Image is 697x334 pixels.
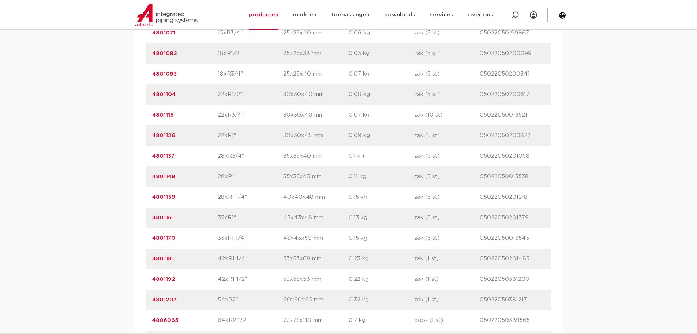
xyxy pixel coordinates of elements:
p: 54xR2" [218,296,283,304]
p: 0,13 kg [349,213,414,222]
p: 43x43x48 mm [283,213,349,222]
p: 25x25x40 mm [283,70,349,78]
p: 60x60x65 mm [283,296,349,304]
p: zak (5 st) [414,234,480,243]
p: 0,09 kg [349,131,414,140]
p: zak (5 st) [414,131,480,140]
p: 15xR3/4" [218,29,283,37]
p: 05022050013545 [480,234,545,243]
p: 05022050200341 [480,70,545,78]
p: 42xR1 1/4" [218,254,283,263]
p: 53x53x58 mm [283,275,349,284]
p: 0,07 kg [349,70,414,78]
p: 0,23 kg [349,254,414,263]
a: 4801137 [152,153,175,159]
p: zak (5 st) [414,213,480,222]
a: 4801148 [152,174,175,179]
p: 30x30x45 mm [283,131,349,140]
p: 0,08 kg [349,90,414,99]
p: 25x25x38 mm [283,49,349,58]
p: 43x43x50 mm [283,234,349,243]
p: 0,15 kg [349,234,414,243]
p: 73x73x110 mm [283,316,349,325]
p: 05022050381200 [480,275,545,284]
p: doos (1 st) [414,316,480,325]
a: 4801115 [152,112,174,118]
p: 0,15 kg [349,193,414,202]
p: zak (5 st) [414,49,480,58]
p: 40x40x48 mm [283,193,349,202]
a: 4801192 [152,276,175,282]
p: 0,32 kg [349,296,414,304]
p: 0,1 kg [349,152,414,161]
p: 0,11 kg [349,172,414,181]
p: 05022050201485 [480,254,545,263]
p: 05022050200617 [480,90,545,99]
a: 4801082 [152,51,177,56]
p: 22xR1/2" [218,90,283,99]
a: 4806065 [152,318,179,323]
p: zak (5 st) [414,29,480,37]
a: 4801181 [152,256,174,261]
p: 53x53x68 mm [283,254,349,263]
p: 42xR1 1/2" [218,275,283,284]
p: 05022050201058 [480,152,545,161]
p: zak (1 st) [414,254,480,263]
p: 22xR1" [218,131,283,140]
p: 0,05 kg [349,49,414,58]
p: 25x25x40 mm [283,29,349,37]
p: 64xR2 1/2" [218,316,283,325]
a: 4801170 [152,235,175,241]
p: 05022050013521 [480,111,545,120]
a: 4801161 [152,215,174,220]
a: 4801203 [152,297,177,302]
p: 28xR1" [218,172,283,181]
p: 0,7 kg [349,316,414,325]
p: 35xR1 1/4" [218,234,283,243]
p: 28xR3/4" [218,152,283,161]
p: 0,06 kg [349,29,414,37]
p: zak (5 st) [414,90,480,99]
p: 18xR3/4" [218,70,283,78]
a: 4801159 [152,194,175,200]
p: 05022050381217 [480,296,545,304]
p: 22xR3/4" [218,111,283,120]
p: zak (5 st) [414,172,480,181]
p: 30x30x40 mm [283,111,349,120]
p: zak (5 st) [414,193,480,202]
p: zak (5 st) [414,70,480,78]
p: 0,07 kg [349,111,414,120]
p: 18xR1/2" [218,49,283,58]
a: 4801071 [152,30,175,36]
a: 4801093 [152,71,177,77]
p: zak (10 st) [414,111,480,120]
p: 05022050199867 [480,29,545,37]
p: zak (1 st) [414,296,480,304]
p: 0,22 kg [349,275,414,284]
p: 05022050201218 [480,193,545,202]
p: 35x35x45 mm [283,172,349,181]
p: zak (5 st) [414,152,480,161]
p: 05022050200822 [480,131,545,140]
p: 30x30x40 mm [283,90,349,99]
p: 28xR1 1/4" [218,193,283,202]
p: 05022050201379 [480,213,545,222]
a: 4801104 [152,92,176,97]
a: 4801126 [152,133,175,138]
p: 05022050200099 [480,49,545,58]
p: 05022050013538 [480,172,545,181]
p: 35x35x40 mm [283,152,349,161]
p: 35xR1" [218,213,283,222]
p: zak (1 st) [414,275,480,284]
p: 05022050389565 [480,316,545,325]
